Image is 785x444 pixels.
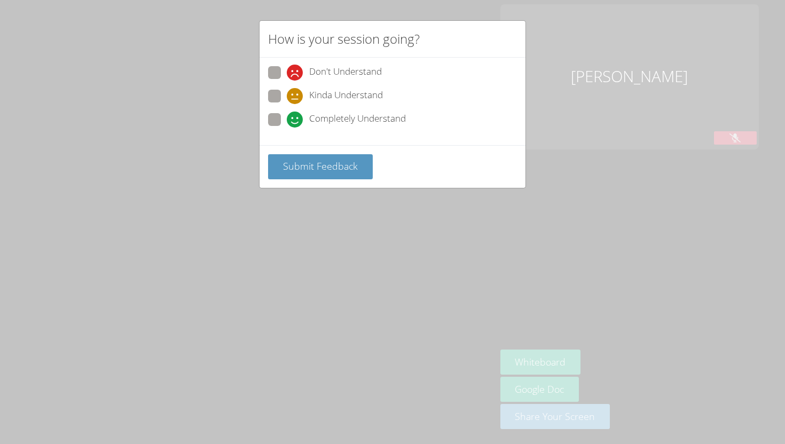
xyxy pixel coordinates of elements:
[309,112,406,128] span: Completely Understand
[309,88,383,104] span: Kinda Understand
[283,160,358,172] span: Submit Feedback
[268,29,420,49] h2: How is your session going?
[309,65,382,81] span: Don't Understand
[268,154,373,179] button: Submit Feedback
